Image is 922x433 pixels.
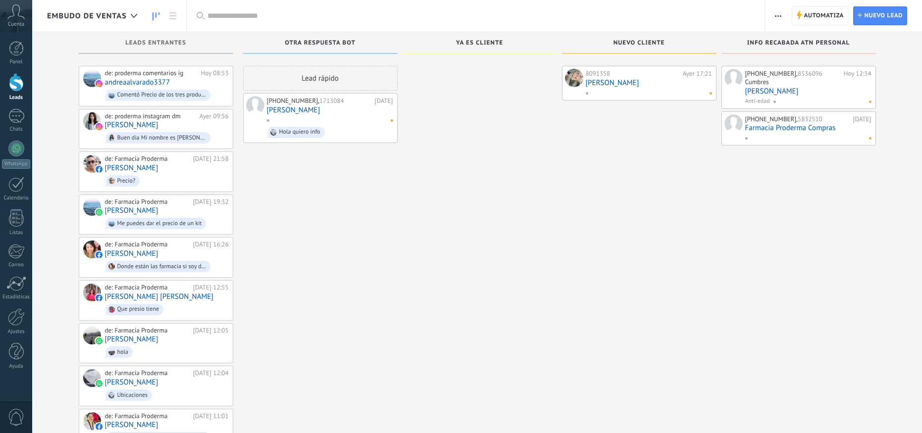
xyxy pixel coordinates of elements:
div: andreaalvarado3377 [83,69,101,87]
div: Ayuda [2,363,31,370]
div: Buen dia Mi nombre es [PERSON_NAME], Organizadora de la 10ma Edición del Congreso Internacional S... [117,135,206,142]
div: Hoy 08:53 [201,69,229,77]
span: No hay nada asignado [869,100,871,103]
a: [PERSON_NAME] [105,249,158,258]
img: waba.svg [96,380,102,387]
div: Panel [2,59,31,65]
div: [PHONE_NUMBER], [745,115,851,123]
div: de: Farmacia Proderma [105,241,190,248]
div: Ubicaciones [117,392,148,399]
span: Nuevo cliente [614,40,665,47]
a: [PERSON_NAME] [105,121,158,129]
div: de: Farmacia Proderma [105,284,190,291]
div: de: Farmacia Proderma [105,369,190,377]
div: Donde están las farmacia si soy de d [GEOGRAPHIC_DATA] [117,263,206,270]
div: de: Farmacia Proderma [105,412,190,420]
span: No hay nada asignado [869,137,871,140]
span: Embudo de ventas [47,11,127,21]
div: de: Farmacia Proderma [105,198,190,206]
div: Me puedes dar el precio de un kit [117,220,202,227]
span: No hay nada asignado [391,119,393,122]
span: Otra respuesta bot [285,40,356,47]
div: Calendario [2,195,31,201]
span: Automatiza [804,7,844,25]
div: Lili Vega [83,369,101,387]
div: ya es cliente [408,40,552,48]
div: Leads Entrantes [84,40,228,48]
div: Luis Escamilla [83,155,101,173]
span: 8536096 [798,69,822,78]
a: [PERSON_NAME] [267,106,393,114]
div: Estadísticas [2,294,31,300]
div: Hola quiero info [279,129,320,136]
div: Ajustes [2,329,31,335]
img: facebook-sm.svg [96,294,102,301]
div: [PHONE_NUMBER], [745,70,841,78]
img: instagram.svg [96,123,102,130]
div: Correo [2,262,31,268]
a: Farmacia Proderma Compras [745,124,871,132]
div: [DATE] [853,115,871,123]
div: [DATE] 12:04 [193,369,229,377]
a: [PERSON_NAME] [105,164,158,172]
a: [PERSON_NAME] [586,79,712,87]
img: waba.svg [96,337,102,344]
div: Mara DelCarmen Dubois Ramirez [83,284,101,301]
img: facebook-sm.svg [96,166,102,173]
span: 1713084 [319,96,344,105]
div: Ayer 17:21 [683,70,712,78]
span: No hay nada asignado [710,92,712,95]
div: Ayer 09:56 [200,112,229,120]
div: de: Farmacia Proderma [105,327,190,335]
span: 8091358 [586,69,611,78]
a: [PERSON_NAME] [105,335,158,343]
div: Comentó Precio de los tres productos? [117,92,206,98]
a: Nuevo lead [853,6,907,25]
div: Precio? [117,178,136,185]
a: Automatiza [792,6,848,25]
img: instagram.svg [96,80,102,87]
div: Cumbres [745,78,769,86]
div: [DATE] 19:32 [193,198,229,206]
a: [PERSON_NAME] [PERSON_NAME] [105,292,213,301]
span: Anti-edad [745,97,770,106]
div: Lili Vega [83,412,101,430]
a: [PERSON_NAME] [745,87,871,96]
div: [DATE] 12:55 [193,284,229,291]
div: Nuevo cliente [567,40,712,48]
span: info recabada atn personal [747,40,850,47]
img: waba.svg [96,209,102,216]
div: Denisse [83,112,101,130]
div: de: proderma instagram dm [105,112,196,120]
div: Que presio tiene [117,306,159,313]
div: Chats [2,126,31,133]
span: Nuevo lead [864,7,903,25]
span: Cuenta [8,21,24,28]
div: Leads [2,95,31,101]
div: Silvia [83,327,101,344]
div: info recabada atn personal [726,40,871,48]
a: [PERSON_NAME] [105,378,158,386]
img: facebook-sm.svg [96,251,102,258]
a: andreaalvarado3377 [105,78,170,87]
div: hola [117,349,128,356]
div: [DATE] 11:01 [193,412,229,420]
div: Silvia Ibarra Galvan [83,241,101,258]
a: [PERSON_NAME] [105,421,158,429]
div: Otra respuesta bot [248,40,393,48]
div: Lead rápido [243,66,398,91]
div: Hoy 12:34 [844,70,871,78]
span: ya es cliente [456,40,503,47]
span: Leads Entrantes [125,40,186,47]
div: de: Farmacia Proderma [105,155,190,163]
div: [DATE] 21:58 [193,155,229,163]
a: [PERSON_NAME] [105,206,158,215]
img: facebook-sm.svg [96,423,102,430]
div: WhatsApp [2,159,30,169]
div: [DATE] 12:05 [193,327,229,335]
span: 5832510 [798,115,822,123]
div: [PHONE_NUMBER], [267,97,372,105]
div: Doris Constantino [83,198,101,216]
div: de: proderma comentarios ig [105,69,198,77]
div: [DATE] [375,97,393,105]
